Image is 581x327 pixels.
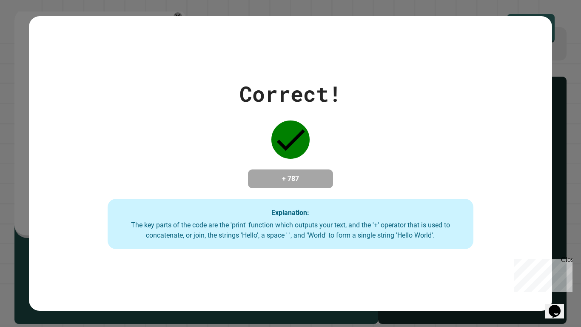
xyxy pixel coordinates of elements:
div: The key parts of the code are the 'print' function which outputs your text, and the '+' operator ... [116,220,465,241]
div: Correct! [239,78,342,110]
strong: Explanation: [271,209,309,217]
div: Chat with us now!Close [3,3,59,54]
iframe: chat widget [510,256,572,292]
h4: + 787 [256,174,325,184]
iframe: chat widget [545,293,572,318]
